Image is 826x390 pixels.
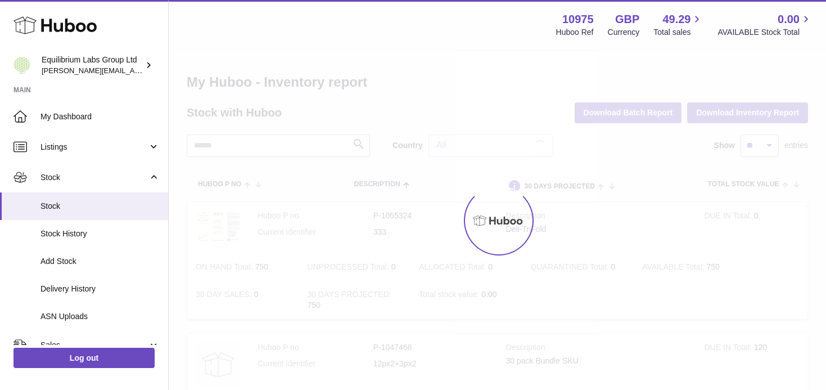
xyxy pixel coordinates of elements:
span: Sales [40,340,148,351]
span: Stock History [40,228,160,239]
span: Delivery History [40,284,160,294]
span: Stock [40,172,148,183]
strong: GBP [615,12,639,27]
span: 49.29 [662,12,690,27]
span: Stock [40,201,160,212]
img: h.woodrow@theliverclinic.com [13,57,30,74]
span: Listings [40,142,148,153]
div: Huboo Ref [556,27,594,38]
span: Total sales [653,27,703,38]
span: ASN Uploads [40,311,160,322]
a: 49.29 Total sales [653,12,703,38]
a: Log out [13,348,155,368]
span: My Dashboard [40,111,160,122]
span: [PERSON_NAME][EMAIL_ADDRESS][DOMAIN_NAME] [42,66,225,75]
a: 0.00 AVAILABLE Stock Total [717,12,813,38]
span: AVAILABLE Stock Total [717,27,813,38]
div: Equilibrium Labs Group Ltd [42,55,143,76]
div: Currency [608,27,640,38]
span: 0.00 [778,12,800,27]
span: Add Stock [40,256,160,267]
strong: 10975 [562,12,594,27]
